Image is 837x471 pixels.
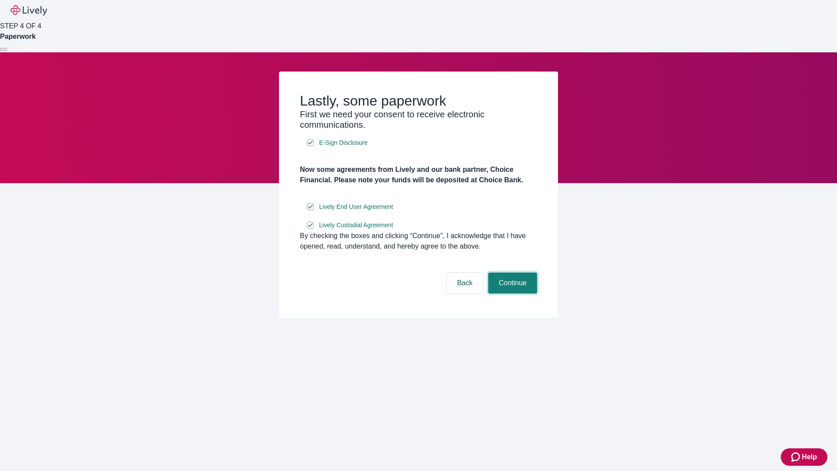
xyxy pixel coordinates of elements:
span: Help [802,452,817,462]
a: e-sign disclosure document [317,201,395,212]
svg: Zendesk support icon [791,452,802,462]
h4: Now some agreements from Lively and our bank partner, Choice Financial. Please note your funds wi... [300,164,537,185]
button: Continue [488,273,537,294]
span: Lively Custodial Agreement [319,221,393,230]
span: Lively End User Agreement [319,202,393,212]
button: Zendesk support iconHelp [781,448,827,466]
h3: First we need your consent to receive electronic communications. [300,109,537,130]
a: e-sign disclosure document [317,220,395,231]
a: e-sign disclosure document [317,137,369,148]
div: By checking the boxes and clicking “Continue", I acknowledge that I have opened, read, understand... [300,231,537,252]
button: Back [446,273,483,294]
h2: Lastly, some paperwork [300,92,537,109]
img: Lively [10,5,47,16]
span: E-Sign Disclosure [319,138,367,147]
